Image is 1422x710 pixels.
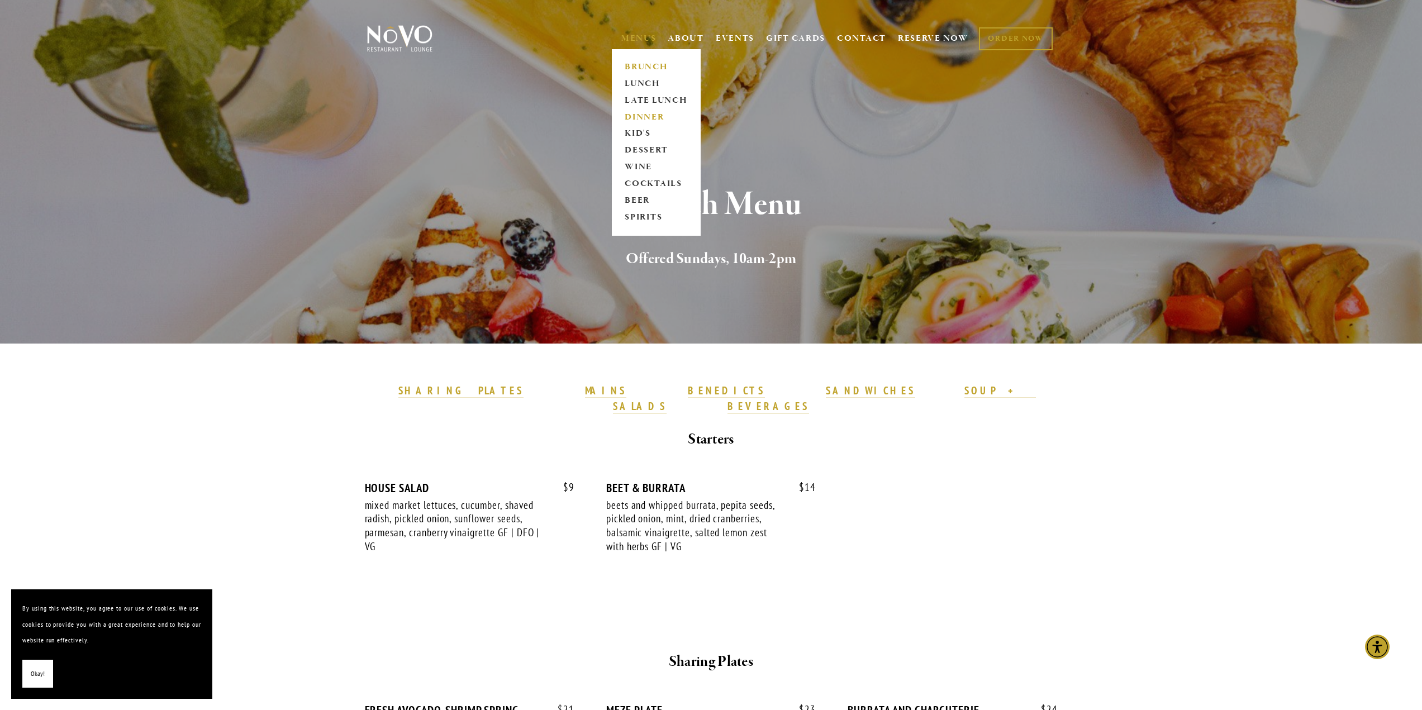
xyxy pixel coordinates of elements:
a: MENUS [621,33,657,44]
a: GIFT CARDS [766,28,825,49]
h1: Brunch Menu [386,187,1037,223]
a: SANDWICHES [826,384,915,398]
span: $ [799,480,805,494]
a: WINE [621,159,691,176]
a: BEVERAGES [727,399,809,414]
strong: BENEDICTS [688,384,765,397]
div: mixed market lettuces, cucumber, shaved radish, pickled onion, sunflower seeds, parmesan, cranber... [365,498,543,554]
a: KID'S [621,126,691,142]
a: LATE LUNCH [621,92,691,109]
a: DINNER [621,109,691,126]
a: BENEDICTS [688,384,765,398]
strong: BEVERAGES [727,399,809,413]
a: BEER [621,193,691,209]
a: SHARING PLATES [398,384,524,398]
a: ABOUT [668,33,704,44]
a: SPIRITS [621,209,691,226]
a: COCKTAILS [621,176,691,193]
div: HOUSE SALAD [365,481,574,495]
a: ORDER NOW [979,27,1052,50]
a: BRUNCH [621,59,691,75]
a: LUNCH [621,75,691,92]
a: RESERVE NOW [898,28,968,49]
strong: SANDWICHES [826,384,915,397]
h2: Offered Sundays, 10am-2pm [386,247,1037,271]
img: Novo Restaurant &amp; Lounge [365,25,435,53]
a: EVENTS [716,33,754,44]
div: Accessibility Menu [1365,635,1390,659]
span: 9 [552,481,574,494]
div: beets and whipped burrata, pepita seeds, pickled onion, mint, dried cranberries, balsamic vinaigr... [606,498,784,554]
a: MAINS [585,384,627,398]
span: Okay! [31,666,45,682]
button: Okay! [22,660,53,688]
div: BEET & BURRATA [606,481,816,495]
strong: MAINS [585,384,627,397]
section: Cookie banner [11,589,212,699]
span: $ [563,480,569,494]
a: CONTACT [837,28,886,49]
strong: Starters [688,430,734,449]
strong: SHARING PLATES [398,384,524,397]
strong: Sharing Plates [669,652,753,671]
a: SOUP + SALADS [613,384,1036,414]
span: 14 [788,481,816,494]
a: DESSERT [621,142,691,159]
p: By using this website, you agree to our use of cookies. We use cookies to provide you with a grea... [22,601,201,649]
